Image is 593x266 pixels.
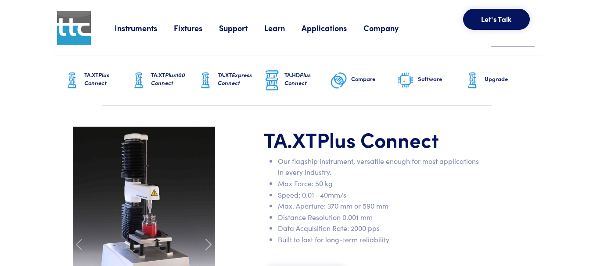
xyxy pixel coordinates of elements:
[330,70,348,92] img: compare-graphic.png
[63,56,130,105] a: TA.XTPlus Connect
[151,71,185,87] span: Plus100 Connect
[63,70,81,92] img: ta-xt-graphic.png
[397,71,414,90] img: software-graphic.png
[278,178,482,189] li: Max Force: 50 kg
[263,56,330,105] a: TA.HDPlus Connect
[264,127,482,152] h1: TA.XT
[418,75,464,83] h6: Software
[284,71,311,87] span: Plus Connect
[84,71,130,87] h6: TA.XT
[197,56,263,105] a: TA.XTExpress Connect
[463,9,530,30] button: Let's Talk
[197,70,214,92] img: ta-xt-graphic.png
[330,56,397,105] a: Compare
[219,22,264,33] a: Support
[278,200,482,212] li: Max. Aperture: 370 mm or 590 mm
[302,22,363,33] a: Applications
[317,125,439,153] span: Plus Connect
[263,69,281,92] img: ta-hd-graphic.png
[284,71,330,87] h6: TA.HD
[264,22,302,33] a: Learn
[218,71,263,87] h6: TA.XT
[130,56,197,105] a: TA.XTPlus100 Connect
[84,71,109,87] span: Plus Connect
[174,22,219,33] a: Fixtures
[218,71,252,87] span: Express Connect
[464,70,481,92] img: ta-xt-graphic.png
[278,223,482,234] li: Data Acquisition Rate: 2000 pps
[115,22,174,33] a: Instruments
[397,56,464,105] a: Software
[464,56,530,105] a: Upgrade
[130,70,147,92] img: ta-xt-graphic.png
[278,234,482,245] li: Built to last for long-term reliability
[351,75,397,83] h6: Compare
[151,71,197,87] h6: TA.XT
[278,189,482,201] li: Speed: 0.01—40mm/s
[57,11,91,45] img: ttc_logo_1x1_v1.0.png
[485,75,530,83] h6: Upgrade
[278,212,482,223] li: Distance Resolution 0.001 mm
[363,22,415,33] a: Company
[278,156,482,178] li: Our flagship instrument, versatile enough for most applications in every industry.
